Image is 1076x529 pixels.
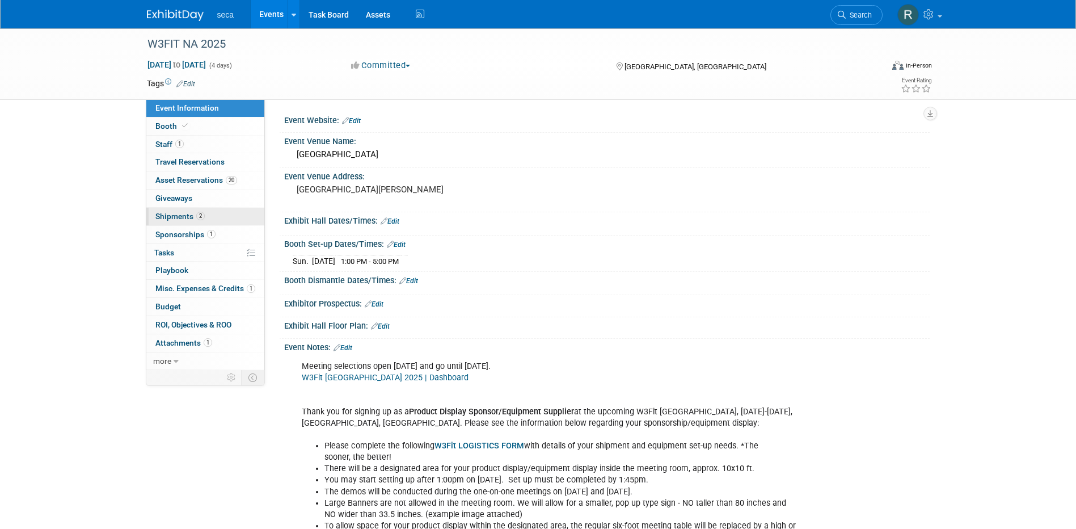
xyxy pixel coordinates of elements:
[284,112,930,127] div: Event Website:
[146,280,264,297] a: Misc. Expenses & Credits1
[284,339,930,354] div: Event Notes:
[846,11,872,19] span: Search
[146,153,264,171] a: Travel Reservations
[624,62,766,71] span: [GEOGRAPHIC_DATA], [GEOGRAPHIC_DATA]
[146,316,264,334] a: ROI, Objectives & ROO
[293,146,921,163] div: [GEOGRAPHIC_DATA]
[146,99,264,117] a: Event Information
[146,136,264,153] a: Staff1
[297,184,541,195] pre: [GEOGRAPHIC_DATA][PERSON_NAME]
[324,486,798,498] li: The demos will be conducted during the one-on-one meetings on [DATE] and [DATE].
[816,59,932,76] div: Event Format
[155,103,219,112] span: Event Information
[175,140,184,148] span: 1
[176,80,195,88] a: Edit
[146,334,264,352] a: Attachments1
[155,266,188,275] span: Playbook
[146,190,264,207] a: Giveaways
[154,248,174,257] span: Tasks
[312,255,335,267] td: [DATE]
[901,78,931,83] div: Event Rating
[387,241,406,249] a: Edit
[146,117,264,135] a: Booth
[284,212,930,227] div: Exhibit Hall Dates/Times:
[342,117,361,125] a: Edit
[153,356,171,366] span: more
[284,295,930,310] div: Exhibitor Prospectus:
[171,60,182,69] span: to
[155,284,255,293] span: Misc. Expenses & Credits
[399,277,418,285] a: Edit
[207,230,216,238] span: 1
[146,244,264,262] a: Tasks
[208,62,232,69] span: (4 days)
[247,284,255,293] span: 1
[284,272,930,287] div: Booth Dismantle Dates/Times:
[196,212,205,220] span: 2
[347,60,415,72] button: Committed
[147,10,204,21] img: ExhibitDay
[146,262,264,279] a: Playbook
[155,320,231,329] span: ROI, Objectives & ROO
[182,123,188,129] i: Booth reservation complete
[146,226,264,243] a: Sponsorships1
[155,175,237,184] span: Asset Reservations
[155,212,205,221] span: Shipments
[155,194,192,203] span: Giveaways
[155,157,225,166] span: Travel Reservations
[409,407,574,417] b: Product Display Sponsor/Equipment Supplier
[324,498,798,520] li: Large Banners are not allowed in the meeting room. We will allow for a smaller, pop up type sign ...
[334,344,352,352] a: Edit
[341,257,399,266] span: 1:00 PM - 5:00 PM
[241,370,264,385] td: Toggle Event Tabs
[155,302,181,311] span: Budget
[905,61,932,70] div: In-Person
[371,322,390,330] a: Edit
[324,440,798,463] li: Please complete the following with details of your shipment and equipment set-up needs. *The soon...
[293,255,312,267] td: Sun.
[155,140,184,149] span: Staff
[284,168,930,182] div: Event Venue Address:
[892,61,904,70] img: Format-Inperson.png
[284,317,930,332] div: Exhibit Hall Floor Plan:
[146,298,264,316] a: Budget
[324,463,798,475] li: There will be a designated area for your product display/equipment display inside the meeting roo...
[155,121,190,131] span: Booth
[897,4,919,26] img: Rachel Jordan
[222,370,242,385] td: Personalize Event Tab Strip
[146,352,264,370] a: more
[147,60,206,70] span: [DATE] [DATE]
[146,171,264,189] a: Asset Reservations20
[155,338,212,347] span: Attachments
[146,208,264,225] a: Shipments2
[324,475,798,486] li: You may start setting up after 1:00pm on [DATE]. Set up must be completed by 1:45pm.
[381,217,399,225] a: Edit
[830,5,883,25] a: Search
[365,300,383,308] a: Edit
[204,338,212,347] span: 1
[147,78,195,89] td: Tags
[284,133,930,147] div: Event Venue Name:
[434,441,524,451] a: W3Fit LOGISTICS FORM
[144,34,866,54] div: W3FIT NA 2025
[226,176,237,184] span: 20
[217,10,234,19] span: seca
[284,236,930,250] div: Booth Set-up Dates/Times:
[302,373,469,383] a: W3Fit [GEOGRAPHIC_DATA] 2025 | Dashboard
[155,230,216,239] span: Sponsorships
